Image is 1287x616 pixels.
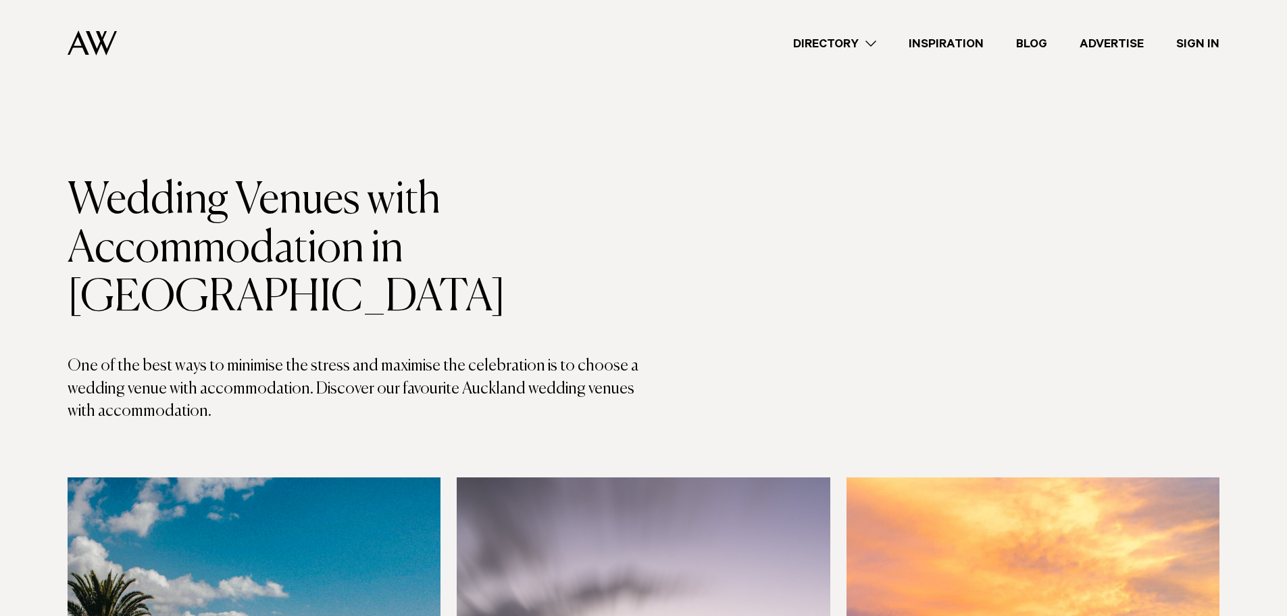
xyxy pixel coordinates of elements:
[892,34,1000,53] a: Inspiration
[1063,34,1160,53] a: Advertise
[68,355,644,423] p: One of the best ways to minimise the stress and maximise the celebration is to choose a wedding v...
[1160,34,1236,53] a: Sign In
[777,34,892,53] a: Directory
[68,176,644,323] h1: Wedding Venues with Accommodation in [GEOGRAPHIC_DATA]
[1000,34,1063,53] a: Blog
[68,30,117,55] img: Auckland Weddings Logo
